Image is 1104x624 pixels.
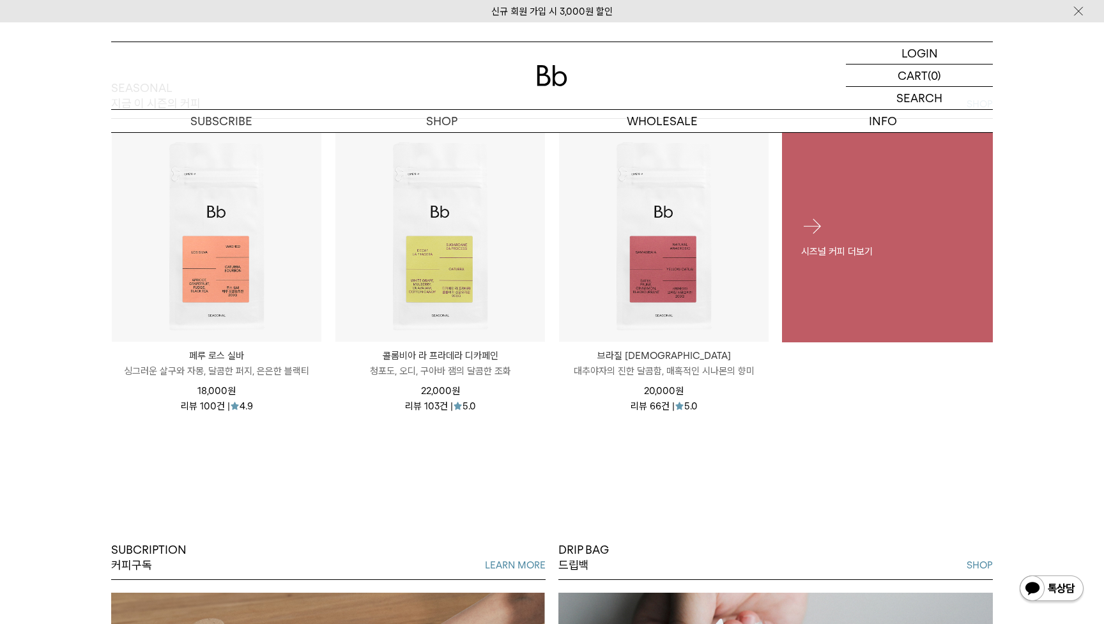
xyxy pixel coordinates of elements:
[421,385,460,397] span: 22,000
[112,348,321,379] a: 페루 로스 실바 싱그러운 살구와 자몽, 달콤한 퍼지, 은은한 블랙티
[559,132,769,342] img: 브라질 사맘바이아
[491,6,613,17] a: 신규 회원 가입 시 3,000원 할인
[332,110,552,132] a: SHOP
[112,348,321,363] p: 페루 로스 실바
[452,385,460,397] span: 원
[112,132,321,342] img: 페루 로스 실바
[846,42,993,65] a: LOGIN
[537,65,567,86] img: 로고
[111,542,187,574] p: SUBCRIPTION 커피구독
[1018,574,1085,605] img: 카카오톡 채널 1:1 채팅 버튼
[405,399,476,411] div: 리뷰 103건 | 5.0
[898,65,928,86] p: CART
[197,385,236,397] span: 18,000
[675,385,684,397] span: 원
[335,348,545,379] a: 콜롬비아 라 프라데라 디카페인 청포도, 오디, 구아바 잼의 달콤한 조화
[112,363,321,379] p: 싱그러운 살구와 자몽, 달콤한 퍼지, 은은한 블랙티
[558,542,609,574] p: DRIP BAG 드립백
[227,385,236,397] span: 원
[111,110,332,132] a: SUBSCRIBE
[485,558,546,573] a: LEARN MORE
[335,132,545,342] img: 콜롬비아 라 프라데라 디카페인
[335,363,545,379] p: 청포도, 오디, 구아바 잼의 달콤한 조화
[559,348,769,379] a: 브라질 [DEMOGRAPHIC_DATA] 대추야자의 진한 달콤함, 매혹적인 시나몬의 향미
[335,348,545,363] p: 콜롬비아 라 프라데라 디카페인
[772,110,993,132] p: INFO
[559,348,769,363] p: 브라질 [DEMOGRAPHIC_DATA]
[896,87,942,109] p: SEARCH
[782,132,993,342] a: 시즈널 커피 더보기
[181,399,253,411] div: 리뷰 100건 | 4.9
[846,65,993,87] a: CART (0)
[631,399,698,411] div: 리뷰 66건 | 5.0
[559,363,769,379] p: 대추야자의 진한 달콤함, 매혹적인 시나몬의 향미
[928,65,941,86] p: (0)
[967,558,993,573] a: SHOP
[644,385,684,397] span: 20,000
[801,243,974,259] p: 시즈널 커피 더보기
[901,42,938,64] p: LOGIN
[552,110,772,132] p: WHOLESALE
